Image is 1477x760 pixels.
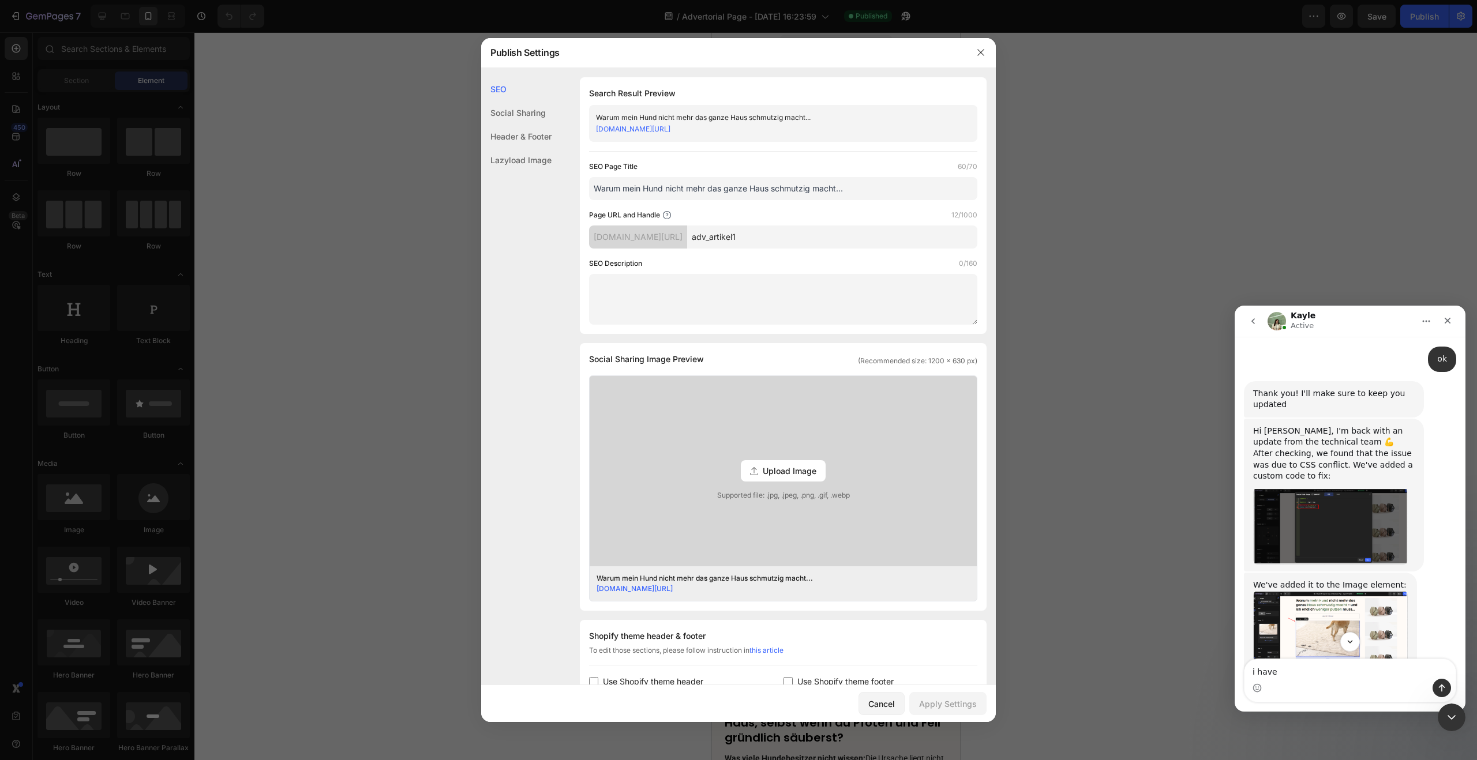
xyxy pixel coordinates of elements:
div: Shopify theme header & footer [589,629,977,643]
span: Supported file: .jpg, .jpeg, .png, .gif, .webp [590,490,977,501]
span: Use Shopify theme header [603,675,703,688]
button: <p>Bundle bestellen (Spare 20%)</p> [131,32,230,57]
a: this article [749,646,784,654]
a: [DOMAIN_NAME][URL] [597,584,673,593]
strong: ständig [67,442,95,451]
div: Cancel [868,698,895,710]
img: gempages_458127380590887873-e9e2a18b-e987-4195-a03e-22dd5201eda6.png [12,528,237,654]
strong: gewischt [132,442,165,451]
span: weniger putzen [13,111,225,146]
span: (Recommended size: 1200 x 630 px) [858,356,977,366]
div: [DOMAIN_NAME][URL] [589,225,687,249]
a: [DOMAIN_NAME][URL] [596,125,670,133]
div: Warum mein Hund nicht mehr das ganze Haus schmutzig macht... [597,573,952,584]
input: Handle [687,225,977,249]
p: [PERSON_NAME] Pfotenabdrücke, [PERSON_NAME], Wasserflecken. Egal ob Regen, [PERSON_NAME] oder ein... [13,336,235,514]
span: Use Shopify theme footer [797,675,894,688]
strong: hinterher [96,442,130,451]
div: Lazyload Image [481,148,552,172]
h1: Warum nicht mehr das ganze - und ich endlich muss... [12,78,237,146]
strong: die Freude an den gemeinsamen Spaziergängen genommen [13,494,223,514]
label: 12/1000 [951,209,977,221]
button: Apply Settings [909,692,987,715]
div: Publish Settings [481,37,966,67]
span: Upload Image [763,465,816,477]
div: SEO [481,77,552,101]
label: Page URL and Handle [589,209,660,221]
button: Cancel [859,692,905,715]
iframe: Intercom live chat [1235,306,1465,712]
span: iPhone 15 Pro Max ( 430 px) [73,6,164,17]
h1: Search Result Preview [589,86,977,100]
span: Haus schmutzig macht [13,95,190,130]
img: gempages_458127380590887873-16f9b76e-f283-426a-a6f6-87f42216d563.png [12,33,35,56]
div: Social Sharing [481,101,552,125]
label: 0/160 [959,258,977,269]
div: Header & Footer [481,125,552,148]
div: Warum mein Hund nicht mehr das ganze Haus schmutzig macht... [596,112,951,123]
p: Bundle bestellen (Spare 20%) [138,39,223,50]
div: Apply Settings [919,698,977,710]
iframe: Intercom live chat [1438,703,1465,731]
span: mein Hund [63,78,137,96]
strong: immer einen Weg ins Haus. [90,410,190,419]
input: Title [589,177,977,200]
label: SEO Description [589,258,642,269]
img: gempages_458127380590887873-462e2882-53e8-4c74-a36c-a0c7a0a2b164.png [12,197,237,323]
strong: Es ist ein vertrautes Bild: Man kommt nach [PERSON_NAME], der Hund glücklich vom Spaziergang – un... [13,337,234,356]
strong: Was viele Hundebesitzer nicht wissen: [13,721,153,731]
label: SEO Page Title [589,161,638,172]
p: Lesezeit 3 Minuten [95,166,162,176]
label: 60/70 [958,161,977,172]
div: To edit those sections, please follow instruction in [589,645,977,665]
h3: Warum gelangt [PERSON_NAME] ins Haus, selbst wenn du Pfoten und Fell gründlich säuberst? [12,667,237,714]
span: Social Sharing Image Preview [589,352,704,366]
